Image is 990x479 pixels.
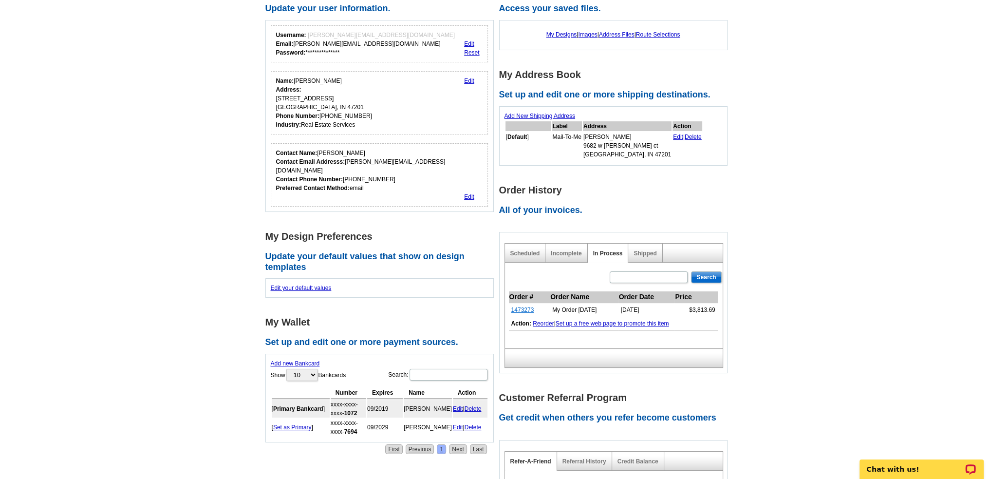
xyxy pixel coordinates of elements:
strong: Contact Phone Number: [276,176,343,183]
strong: Address: [276,86,301,93]
h1: My Wallet [265,317,499,327]
th: Order Date [618,291,675,303]
td: [ ] [272,419,330,436]
td: | [453,419,487,436]
a: Route Selections [636,31,680,38]
h1: Order History [499,185,733,195]
a: First [385,444,402,454]
a: Delete [465,424,482,431]
strong: Email: [276,40,294,47]
a: Next [449,444,467,454]
th: Action [453,387,487,399]
td: [ ] [272,400,330,418]
td: My Order [DATE] [550,303,618,317]
td: xxxx-xxxx-xxxx- [331,419,366,436]
a: Delete [465,405,482,412]
strong: 1072 [344,410,357,417]
strong: Industry: [276,121,301,128]
td: [ ] [505,132,551,159]
a: Reset [464,49,479,56]
iframe: LiveChat chat widget [853,448,990,479]
div: Your login information. [271,25,488,62]
a: Incomplete [551,250,581,257]
span: [PERSON_NAME][EMAIL_ADDRESS][DOMAIN_NAME] [308,32,455,38]
h1: My Design Preferences [265,231,499,242]
h1: My Address Book [499,70,733,80]
select: ShowBankcards [286,369,318,381]
th: Order # [509,291,550,303]
div: Who should we contact regarding order issues? [271,143,488,207]
a: Refer-A-Friend [510,458,551,465]
td: [DATE] [618,303,675,317]
a: Images [578,31,597,38]
a: Add New Shipping Address [504,113,575,119]
a: Address Files [599,31,635,38]
td: [PERSON_NAME] 9682 w [PERSON_NAME] ct [GEOGRAPHIC_DATA], IN 47201 [583,132,672,159]
a: Referral History [562,458,606,465]
strong: 7694 [344,428,357,435]
a: In Process [593,250,623,257]
th: Action [672,121,702,131]
a: Last [470,444,487,454]
a: Edit [464,193,474,200]
a: Edit [464,40,474,47]
h2: Set up and edit one or more shipping destinations. [499,90,733,100]
div: [PERSON_NAME] [PERSON_NAME][EMAIL_ADDRESS][DOMAIN_NAME] [PHONE_NUMBER] email [276,149,483,192]
a: Edit your default values [271,285,332,291]
strong: Name: [276,77,294,84]
h2: Set up and edit one or more payment sources. [265,337,499,348]
strong: Contact Name: [276,150,318,156]
h2: Update your default values that show on design templates [265,251,499,272]
td: [PERSON_NAME] [404,419,452,436]
a: Shipped [634,250,656,257]
a: Add new Bankcard [271,360,320,367]
strong: Password: [276,49,306,56]
a: 1473273 [511,307,534,313]
div: [PERSON_NAME] [STREET_ADDRESS] [GEOGRAPHIC_DATA], IN 47201 [PHONE_NUMBER] Real Estate Services [276,77,372,129]
b: Primary Bankcard [273,405,323,412]
a: Credit Balance [617,458,658,465]
th: Name [404,387,452,399]
a: Reorder [533,320,554,327]
h2: Get credit when others you refer become customers [499,413,733,423]
strong: Preferred Contact Method: [276,185,350,192]
td: 09/2029 [367,419,403,436]
a: Edit [673,134,683,140]
a: Previous [406,444,434,454]
th: Price [674,291,717,303]
strong: Contact Email Addresss: [276,158,345,165]
a: Scheduled [510,250,540,257]
td: $3,813.69 [674,303,717,317]
strong: Phone Number: [276,113,319,119]
h2: Access your saved files. [499,3,733,14]
th: Number [331,387,366,399]
div: Your personal details. [271,71,488,134]
td: [PERSON_NAME] [404,400,452,418]
h2: Update your user information. [265,3,499,14]
b: Default [507,134,527,140]
a: Set up a free web page to promote this item [556,320,669,327]
th: Expires [367,387,403,399]
a: My Designs [546,31,577,38]
a: 1 [437,444,446,454]
a: Set as Primary [273,424,312,431]
th: Address [583,121,672,131]
a: Edit [453,405,463,412]
b: Action: [511,320,531,327]
td: xxxx-xxxx-xxxx- [331,400,366,418]
h1: Customer Referral Program [499,393,733,403]
a: Edit [453,424,463,431]
td: | [509,317,718,331]
th: Label [552,121,582,131]
td: 09/2019 [367,400,403,418]
h2: All of your invoices. [499,205,733,216]
input: Search: [410,369,487,381]
a: Delete [685,134,702,140]
td: | [672,132,702,159]
td: | [453,400,487,418]
td: Mail-To-Me [552,132,582,159]
th: Order Name [550,291,618,303]
strong: Username: [276,32,306,38]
